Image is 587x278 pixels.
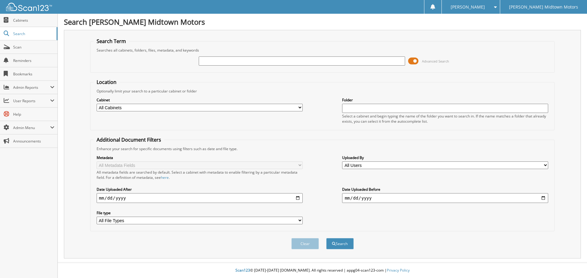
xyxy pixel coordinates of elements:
[342,187,548,192] label: Date Uploaded Before
[13,18,54,23] span: Cabinets
[94,48,552,53] div: Searches all cabinets, folders, files, metadata, and keywords
[13,139,54,144] span: Announcements
[13,71,54,77] span: Bookmarks
[58,263,587,278] div: © [DATE]-[DATE] [DOMAIN_NAME]. All rights reserved | appg04-scan123-com |
[422,59,449,63] span: Advanced Search
[13,45,54,50] span: Scan
[13,31,54,36] span: Search
[342,97,548,103] label: Folder
[97,155,303,160] label: Metadata
[161,175,169,180] a: here
[94,88,552,94] div: Optionally limit your search to a particular cabinet or folder
[13,112,54,117] span: Help
[97,97,303,103] label: Cabinet
[235,268,250,273] span: Scan123
[97,210,303,215] label: File type
[64,17,581,27] h1: Search [PERSON_NAME] Midtown Motors
[509,5,578,9] span: [PERSON_NAME] Midtown Motors
[342,155,548,160] label: Uploaded By
[94,146,552,151] div: Enhance your search for specific documents using filters such as date and file type.
[97,193,303,203] input: start
[342,114,548,124] div: Select a cabinet and begin typing the name of the folder you want to search in. If the name match...
[387,268,410,273] a: Privacy Policy
[291,238,319,249] button: Clear
[13,85,50,90] span: Admin Reports
[97,170,303,180] div: All metadata fields are searched by default. Select a cabinet with metadata to enable filtering b...
[342,193,548,203] input: end
[97,187,303,192] label: Date Uploaded After
[94,79,120,85] legend: Location
[451,5,485,9] span: [PERSON_NAME]
[94,38,129,45] legend: Search Term
[13,58,54,63] span: Reminders
[6,3,52,11] img: scan123-logo-white.svg
[326,238,354,249] button: Search
[94,136,164,143] legend: Additional Document Filters
[13,98,50,103] span: User Reports
[13,125,50,130] span: Admin Menu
